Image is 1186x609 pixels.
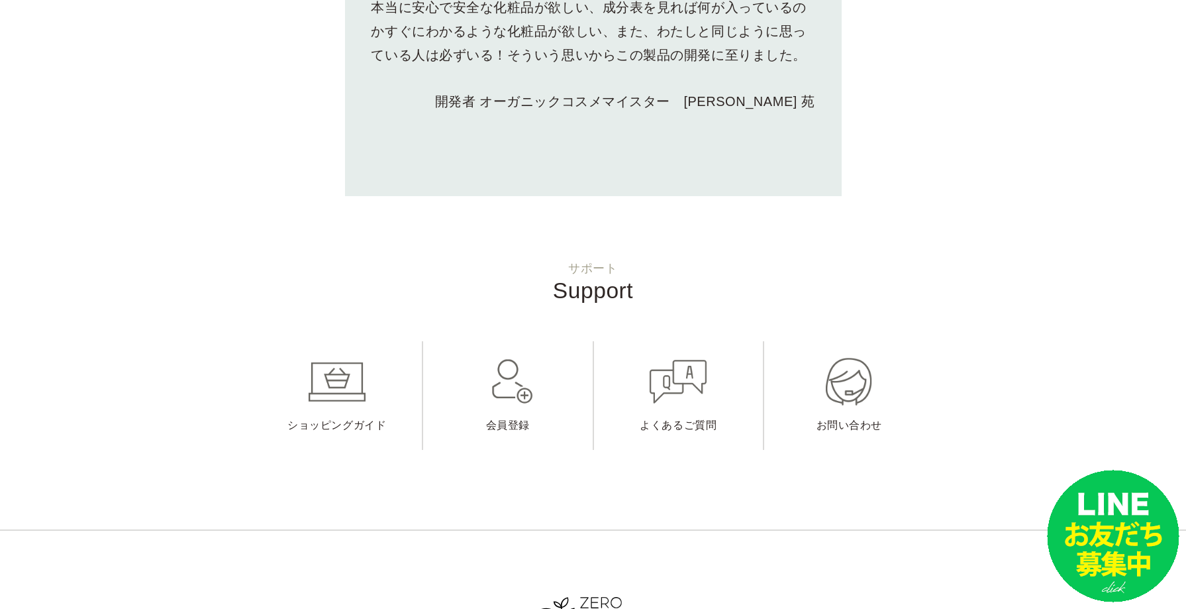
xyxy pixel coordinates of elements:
[371,89,815,113] span: 開発者 オーガニックコスメマイスター [PERSON_NAME] 苑
[1047,470,1179,602] img: small_line.png
[594,341,764,450] a: よくあるご質問
[423,341,593,450] a: 会員登録
[553,278,633,303] span: Support
[252,341,422,450] a: ショッピングガイド
[764,341,934,450] a: お問い合わせ
[26,262,1160,274] small: サポート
